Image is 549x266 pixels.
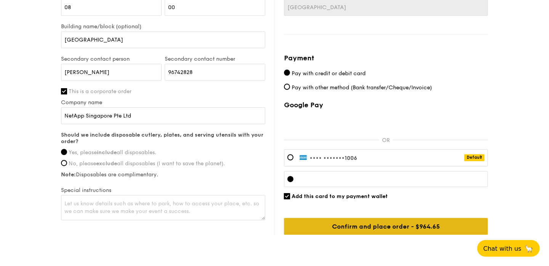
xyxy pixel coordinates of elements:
input: Confirm and place order - $964.65 [284,218,488,235]
label: Secondary contact number [165,56,265,62]
label: Special instructions [61,187,265,193]
div: Default [464,154,485,161]
label: Building name/block (optional) [61,23,265,30]
strong: include [97,149,117,156]
button: Chat with us🦙 [477,240,540,257]
strong: exclude [96,160,117,167]
iframe: Secure card payment input frame [300,176,485,182]
h4: Payment [284,53,488,63]
span: Add this card to my payment wallet [292,193,388,200]
input: This is a corporate order [61,88,67,94]
label: •1006 [300,155,357,161]
label: Secondary contact person [61,56,162,62]
input: Pay with credit or debit card [284,69,290,76]
span: No, please all disposables (I want to save the planet). [69,160,225,167]
span: •••• •••••• [310,155,342,161]
span: Pay with other method (Bank transfer/Cheque/Invoice) [292,84,432,91]
iframe: Secure payment button frame [284,114,488,131]
strong: Should we include disposable cutlery, plates, and serving utensils with your order? [61,132,263,145]
span: Chat with us [483,245,522,252]
input: Pay with other method (Bank transfer/Cheque/Invoice) [284,84,290,90]
span: Yes, please all disposables. [69,149,156,156]
label: Google Pay [284,101,488,109]
span: Pay with credit or debit card [292,70,366,77]
img: amex.5e22690f.svg [300,155,308,160]
strong: Note: [61,171,76,178]
p: OR [379,137,393,143]
span: This is a corporate order [69,88,132,95]
label: Disposables are complimentary. [61,171,265,178]
input: No, pleaseexcludeall disposables (I want to save the planet). [61,160,67,166]
span: 🦙 [525,244,534,253]
input: Yes, pleaseincludeall disposables. [61,149,67,155]
label: Company name [61,99,265,106]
